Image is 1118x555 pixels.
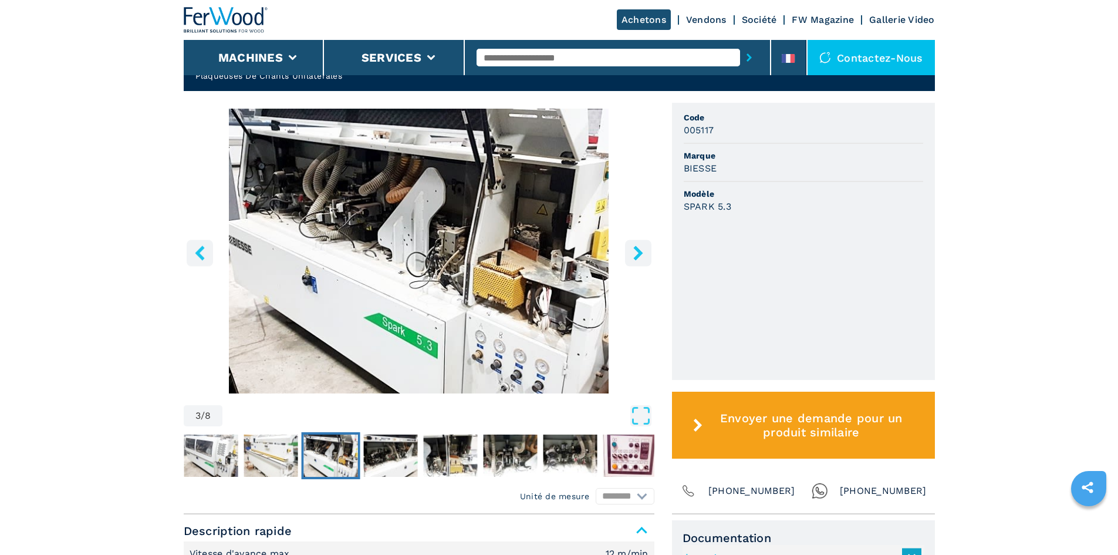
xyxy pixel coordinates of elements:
button: Machines [218,51,283,65]
img: 66bae3c442287db437e2a0d9cb30b095 [543,435,597,477]
img: bd0d69bc4e79be55e8bae422a6e4cec0 [483,435,537,477]
span: Modèle [684,188,923,200]
iframe: Chat [1068,502,1109,546]
span: 8 [205,411,211,421]
h2: Plaqueuses De Chants Unilaterales [195,70,345,82]
a: sharethis [1073,473,1102,502]
button: Open Fullscreen [225,405,651,426]
a: Vendons [686,14,727,25]
img: e0772108453133900ef2eae4cda88845 [603,435,657,477]
span: [PHONE_NUMBER] [840,483,927,499]
span: 3 [195,411,201,421]
img: Phone [680,483,697,499]
img: 09230370bd4b1b6147091d139b9272a9 [303,435,357,477]
button: Envoyer une demande pour un produit similaire [672,392,935,459]
img: Contactez-nous [819,52,831,63]
button: right-button [625,240,651,266]
button: Go to Slide 3 [301,432,360,479]
button: Go to Slide 5 [421,432,479,479]
img: c32554909d05e496673a2a71b1db4e1e [363,435,417,477]
span: [PHONE_NUMBER] [708,483,795,499]
button: Go to Slide 6 [481,432,539,479]
span: Documentation [683,531,924,545]
button: Go to Slide 4 [361,432,420,479]
img: Whatsapp [812,483,828,499]
nav: Thumbnail Navigation [181,432,652,479]
h3: BIESSE [684,162,717,175]
button: left-button [187,240,213,266]
img: d5b57e8bd954265b2cf484911240e0fe [184,435,238,477]
button: Go to Slide 7 [541,432,599,479]
a: Gallerie Video [869,14,935,25]
h3: SPARK 5.3 [684,200,731,213]
span: Envoyer une demande pour un produit similaire [707,411,915,439]
button: Go to Slide 8 [600,432,659,479]
a: FW Magazine [792,14,854,25]
button: submit-button [740,44,758,71]
div: Go to Slide 3 [184,109,654,393]
span: Description rapide [184,520,654,541]
span: Marque [684,150,923,162]
img: Ferwood [184,7,268,33]
span: / [201,411,205,421]
div: Contactez-nous [808,40,935,75]
span: Code [684,112,923,123]
h3: 005117 [684,123,714,137]
img: a8b4b91683614a6a65bc04f6e7389110 [423,435,477,477]
img: ab704a039c5a17199b07800bc3961e04 [244,435,298,477]
img: Plaqueuses De Chants Unilaterales BIESSE SPARK 5.3 [184,109,654,393]
button: Go to Slide 1 [181,432,240,479]
button: Services [362,51,421,65]
a: Achetons [617,9,671,30]
em: Unité de mesure [520,490,590,502]
button: Go to Slide 2 [241,432,300,479]
a: Société [742,14,777,25]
